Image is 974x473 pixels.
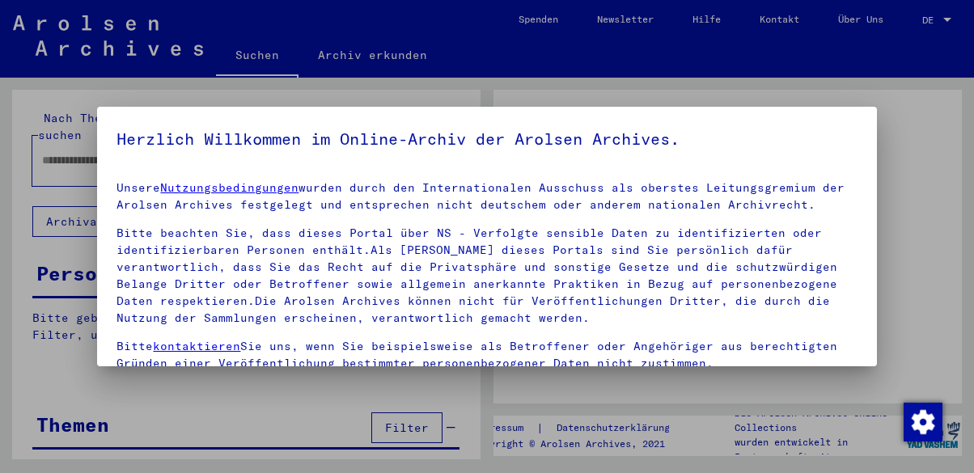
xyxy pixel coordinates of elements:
[116,338,857,372] p: Bitte Sie uns, wenn Sie beispielsweise als Betroffener oder Angehöriger aus berechtigten Gründen ...
[116,225,857,327] p: Bitte beachten Sie, dass dieses Portal über NS - Verfolgte sensible Daten zu identifizierten oder...
[903,402,942,441] div: Zustimmung ändern
[153,339,240,353] a: kontaktieren
[116,179,857,213] p: Unsere wurden durch den Internationalen Ausschuss als oberstes Leitungsgremium der Arolsen Archiv...
[904,403,942,441] img: Zustimmung ändern
[160,180,299,195] a: Nutzungsbedingungen
[116,126,857,152] h5: Herzlich Willkommen im Online-Archiv der Arolsen Archives.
